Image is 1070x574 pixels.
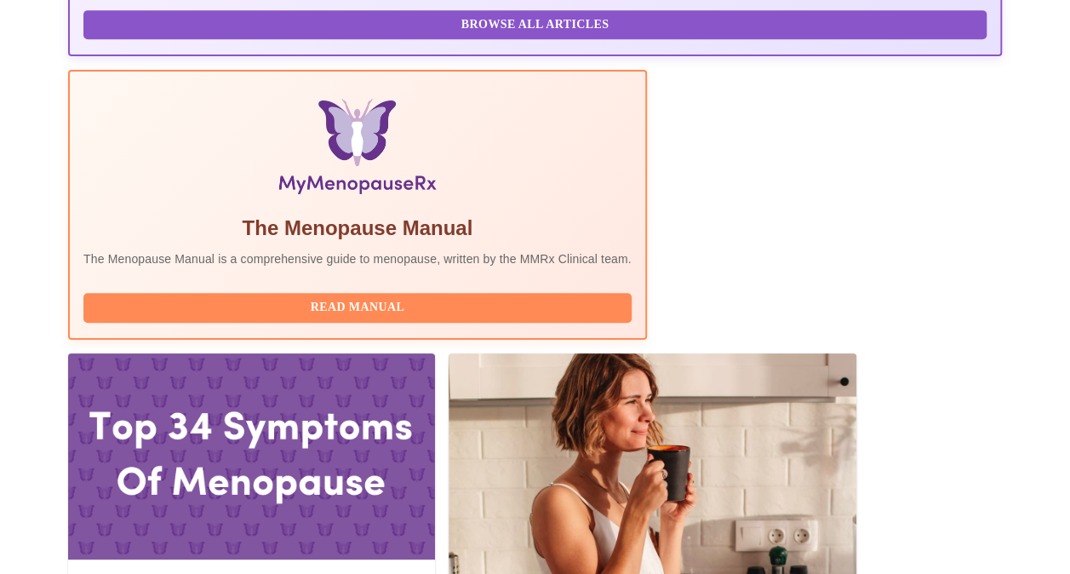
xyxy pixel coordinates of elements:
span: Read Manual [100,297,615,319]
button: Browse All Articles [83,10,987,40]
a: Read Manual [83,299,636,313]
a: Browse All Articles [83,16,991,31]
span: Browse All Articles [100,14,970,36]
button: Read Manual [83,293,632,323]
h5: The Menopause Manual [83,215,632,242]
img: Menopause Manual [170,99,544,201]
p: The Menopause Manual is a comprehensive guide to menopause, written by the MMRx Clinical team. [83,250,632,267]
